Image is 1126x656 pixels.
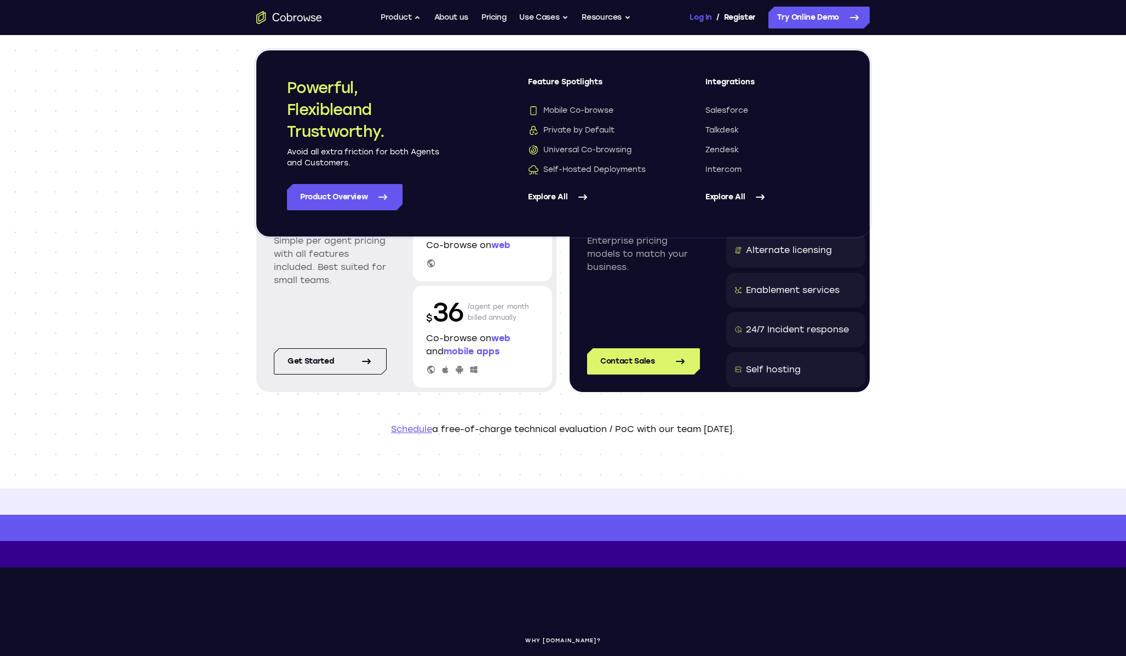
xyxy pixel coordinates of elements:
[705,184,839,210] a: Explore All
[716,11,720,24] span: /
[287,147,440,169] p: Avoid all extra friction for both Agents and Customers.
[587,234,700,274] p: Enterprise pricing models to match your business.
[256,423,870,436] p: a free-of-charge technical evaluation / PoC with our team [DATE].
[287,77,440,142] h2: Powerful, Flexible and Trustworthy.
[274,234,387,287] p: Simple per agent pricing with all features included. Best suited for small teams.
[426,295,463,330] p: 36
[426,239,539,252] p: Co-browse on
[519,7,568,28] button: Use Cases
[768,7,870,28] a: Try Online Demo
[287,184,403,210] a: Product Overview
[705,125,839,136] a: Talkdesk
[426,312,433,324] span: $
[528,125,662,136] a: Private by DefaultPrivate by Default
[426,332,539,358] p: Co-browse on and
[582,7,631,28] button: Resources
[256,637,870,644] p: WHY [DOMAIN_NAME]?
[528,164,662,175] a: Self-Hosted DeploymentsSelf-Hosted Deployments
[528,164,539,175] img: Self-Hosted Deployments
[528,164,646,175] span: Self-Hosted Deployments
[491,333,510,343] span: web
[481,7,507,28] a: Pricing
[528,184,662,210] a: Explore All
[705,145,839,156] a: Zendesk
[746,284,840,297] div: Enablement services
[381,7,421,28] button: Product
[690,7,711,28] a: Log In
[491,240,510,250] span: web
[391,424,432,434] a: Schedule
[705,164,839,175] a: Intercom
[528,145,631,156] span: Universal Co-browsing
[705,164,742,175] span: Intercom
[256,11,322,24] a: Go to the home page
[528,105,539,116] img: Mobile Co-browse
[528,77,662,96] span: Feature Spotlights
[444,346,499,356] span: mobile apps
[528,105,613,116] span: Mobile Co-browse
[274,348,387,375] a: Get started
[587,348,700,375] a: Contact Sales
[434,7,468,28] a: About us
[705,105,748,116] span: Salesforce
[724,7,756,28] a: Register
[746,244,832,257] div: Alternate licensing
[705,77,839,96] span: Integrations
[528,125,614,136] span: Private by Default
[705,105,839,116] a: Salesforce
[528,145,539,156] img: Universal Co-browsing
[746,323,849,336] div: 24/7 Incident response
[746,363,801,376] div: Self hosting
[528,125,539,136] img: Private by Default
[705,145,739,156] span: Zendesk
[468,295,529,330] p: /agent per month billed annually
[705,125,739,136] span: Talkdesk
[528,105,662,116] a: Mobile Co-browseMobile Co-browse
[528,145,662,156] a: Universal Co-browsingUniversal Co-browsing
